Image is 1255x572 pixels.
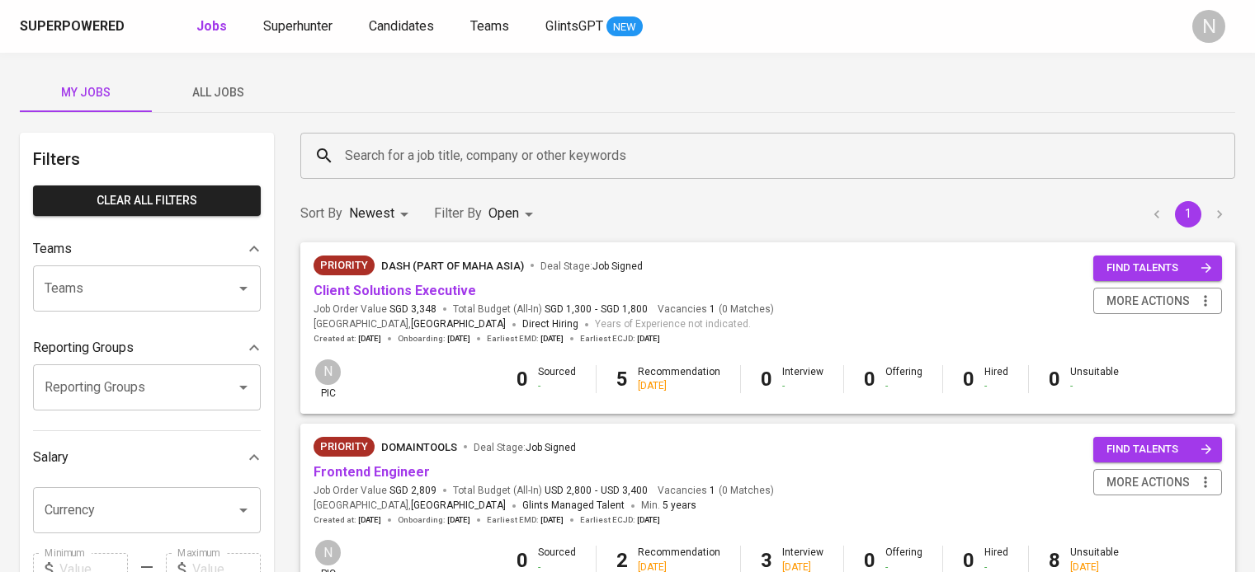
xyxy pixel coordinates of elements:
span: [GEOGRAPHIC_DATA] [411,498,506,514]
div: N [314,538,342,567]
div: N [1192,10,1225,43]
span: Earliest EMD : [487,514,564,526]
div: Unsuitable [1070,365,1119,393]
b: 3 [761,549,772,572]
a: Frontend Engineer [314,464,430,480]
button: Open [232,376,255,399]
span: Earliest EMD : [487,333,564,345]
b: 0 [864,368,875,391]
span: - [595,484,597,498]
span: find talents [1106,259,1212,278]
a: Superpoweredapp logo [20,14,150,39]
span: USD 2,800 [545,484,592,498]
button: page 1 [1175,201,1201,227]
div: - [984,379,1008,393]
div: New Job received from Demand Team [314,437,375,457]
button: more actions [1093,469,1222,496]
a: Candidates [369,16,437,37]
span: Glints Managed Talent [522,499,625,511]
img: app logo [128,14,150,39]
span: Deal Stage : [474,442,576,453]
b: 0 [517,368,528,391]
p: Salary [33,448,68,467]
span: Job Signed [592,260,643,272]
span: Created at : [314,514,381,526]
b: 0 [864,549,875,572]
span: Vacancies ( 0 Matches ) [658,484,774,498]
button: find talents [1093,256,1222,281]
p: Newest [349,204,394,223]
div: Sourced [538,365,576,393]
span: Clear All filters [46,190,248,211]
div: Interview [782,365,823,393]
div: [DATE] [638,379,720,393]
span: Min. [641,499,696,511]
a: Teams [470,16,512,37]
span: NEW [606,19,643,35]
span: [DATE] [540,333,564,345]
span: Job Signed [526,442,576,453]
span: find talents [1106,440,1212,459]
p: Filter By [434,204,482,223]
button: more actions [1093,288,1222,315]
button: Open [232,277,255,300]
b: 0 [517,549,528,572]
span: [DATE] [637,514,660,526]
span: - [595,302,597,316]
span: [DATE] [540,514,564,526]
span: more actions [1106,291,1190,312]
span: Job Order Value [314,484,436,498]
span: 1 [707,484,715,498]
p: Reporting Groups [33,338,134,358]
button: Clear All filters [33,185,261,216]
div: Reporting Groups [33,331,261,364]
button: find talents [1093,437,1222,462]
span: Open [488,205,519,221]
span: My Jobs [30,82,142,103]
span: Priority [314,257,375,274]
span: Earliest ECJD : [580,333,660,345]
div: Offering [885,365,922,393]
h6: Filters [33,146,261,172]
span: [GEOGRAPHIC_DATA] , [314,316,506,333]
a: Jobs [196,16,230,37]
span: 1 [707,302,715,316]
span: Dash (part of Maha Asia) [381,260,524,272]
div: Superpowered [20,17,125,36]
span: [GEOGRAPHIC_DATA] , [314,498,506,514]
span: Job Order Value [314,302,436,316]
span: Earliest ECJD : [580,514,660,526]
span: [DATE] [447,514,470,526]
span: Superhunter [263,18,333,34]
b: Jobs [196,18,227,34]
nav: pagination navigation [1141,201,1235,227]
span: Teams [470,18,509,34]
b: 0 [963,368,974,391]
p: Teams [33,239,72,259]
span: Direct Hiring [522,318,578,330]
span: DomainTools [381,441,457,453]
div: - [782,379,823,393]
div: - [538,379,576,393]
div: Salary [33,441,261,474]
b: 0 [761,368,772,391]
div: Recommendation [638,365,720,393]
span: Vacancies ( 0 Matches ) [658,302,774,316]
b: 5 [616,368,628,391]
span: Total Budget (All-In) [453,484,648,498]
span: [DATE] [358,333,381,345]
span: SGD 3,348 [389,302,436,316]
span: SGD 1,300 [545,302,592,316]
span: [DATE] [447,333,470,345]
div: Hired [984,365,1008,393]
span: Years of Experience not indicated. [595,316,751,333]
span: more actions [1106,472,1190,493]
span: Priority [314,438,375,455]
span: SGD 2,809 [389,484,436,498]
div: Teams [33,232,261,265]
a: Superhunter [263,16,336,37]
div: New Job received from Demand Team [314,256,375,275]
span: All Jobs [162,82,274,103]
div: - [885,379,922,393]
span: 5 years [663,499,696,511]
